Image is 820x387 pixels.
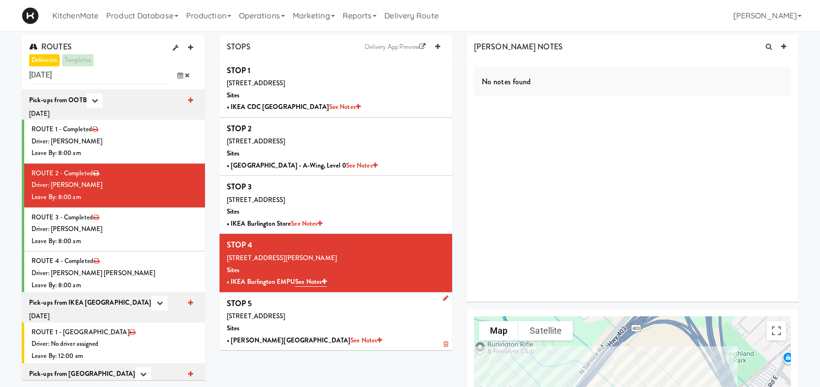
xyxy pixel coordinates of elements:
div: Leave By: 8:00 am [32,191,198,203]
div: Leave By: 8:00 am [32,279,198,292]
button: Toggle fullscreen view [767,321,786,341]
a: deliveries [29,54,60,66]
a: See Notes [329,102,361,111]
span: ROUTES [29,41,72,52]
div: [STREET_ADDRESS][PERSON_NAME] [227,252,445,264]
b: • [PERSON_NAME][GEOGRAPHIC_DATA] [227,336,382,345]
li: STOP 2[STREET_ADDRESS]Sites• [GEOGRAPHIC_DATA] - A-Wing, Level 0See Notes [220,118,452,176]
b: STOP 1 [227,65,251,76]
li: STOP 4[STREET_ADDRESS][PERSON_NAME]Sites• IKEA Burlington EMPUSee Notes [220,234,452,292]
img: Micromart [22,7,39,24]
b: Pick-ups from IKEA [GEOGRAPHIC_DATA] [29,298,152,307]
div: [STREET_ADDRESS] [227,136,445,148]
li: STOP 3[STREET_ADDRESS]Sites• IKEA Burlington StoreSee Notes [220,176,452,234]
div: [STREET_ADDRESS] [227,77,445,90]
a: templates [62,54,94,66]
b: STOP 3 [227,181,252,192]
div: Leave By: 12:00 am [32,350,198,362]
span: [PERSON_NAME] NOTES [474,41,563,52]
div: Driver: No driver assigned [32,338,198,350]
a: Delivery App Preview [360,40,430,54]
span: STOPS [227,41,251,52]
div: [STREET_ADDRESS] [227,194,445,206]
span: ROUTE 1 - Completed [32,124,92,134]
li: ROUTE 1 - CompletedDriver: [PERSON_NAME]Leave By: 8:00 am [22,120,205,164]
b: STOP 2 [227,123,252,134]
li: ROUTE 2 - CompletedDriver: [PERSON_NAME]Leave By: 8:00 am [22,164,205,208]
b: STOP 5 [227,298,252,309]
b: • [GEOGRAPHIC_DATA] - A-Wing, Level 0 [227,161,378,170]
b: • IKEA CDC [GEOGRAPHIC_DATA] [227,102,361,111]
li: STOP 5[STREET_ADDRESS]Sites• [PERSON_NAME][GEOGRAPHIC_DATA]See Notes [220,293,452,350]
b: Sites [227,265,240,275]
li: ROUTE 4 - CompletedDriver: [PERSON_NAME] [PERSON_NAME]Leave By: 8:00 am [22,251,205,295]
div: No notes found [474,67,791,97]
span: ROUTE 2 - Completed [32,169,93,178]
div: [DATE] [29,108,198,120]
li: ROUTE 1 - [GEOGRAPHIC_DATA]Driver: No driver assignedLeave By: 12:00 am [22,323,205,366]
b: Sites [227,91,240,100]
li: STOP 1[STREET_ADDRESS]Sites• IKEA CDC [GEOGRAPHIC_DATA]See Notes [220,60,452,118]
li: ROUTE 3 - CompletedDriver: [PERSON_NAME]Leave By: 8:00 am [22,208,205,252]
div: [STREET_ADDRESS] [227,310,445,323]
div: Leave By: 8:00 am [32,147,198,159]
div: Leave By: 8:00 am [32,235,198,248]
button: Show street map [479,321,519,341]
a: See Notes [346,161,378,170]
a: See Notes [291,219,322,228]
b: • IKEA Burlington EMPU [227,277,327,287]
a: See Notes [350,336,382,345]
b: Sites [227,207,240,216]
div: Driver: [PERSON_NAME] [32,179,198,191]
b: Sites [227,324,240,333]
button: Show satellite imagery [519,321,573,341]
div: [DATE] [29,310,198,323]
b: Pick-ups from OOTB [29,95,87,104]
div: Driver: [PERSON_NAME] [PERSON_NAME] [32,267,198,279]
div: Driver: [PERSON_NAME] [32,136,198,148]
b: • IKEA Burlington Store [227,219,322,228]
span: ROUTE 3 - Completed [32,213,93,222]
b: STOP 4 [227,239,253,250]
div: Driver: [PERSON_NAME] [32,223,198,235]
b: Sites [227,149,240,158]
span: ROUTE 1 - [GEOGRAPHIC_DATA] [32,327,129,337]
a: See Notes [295,277,327,287]
span: ROUTE 4 - Completed [32,256,94,265]
b: Pick-ups from [GEOGRAPHIC_DATA] [29,369,135,378]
